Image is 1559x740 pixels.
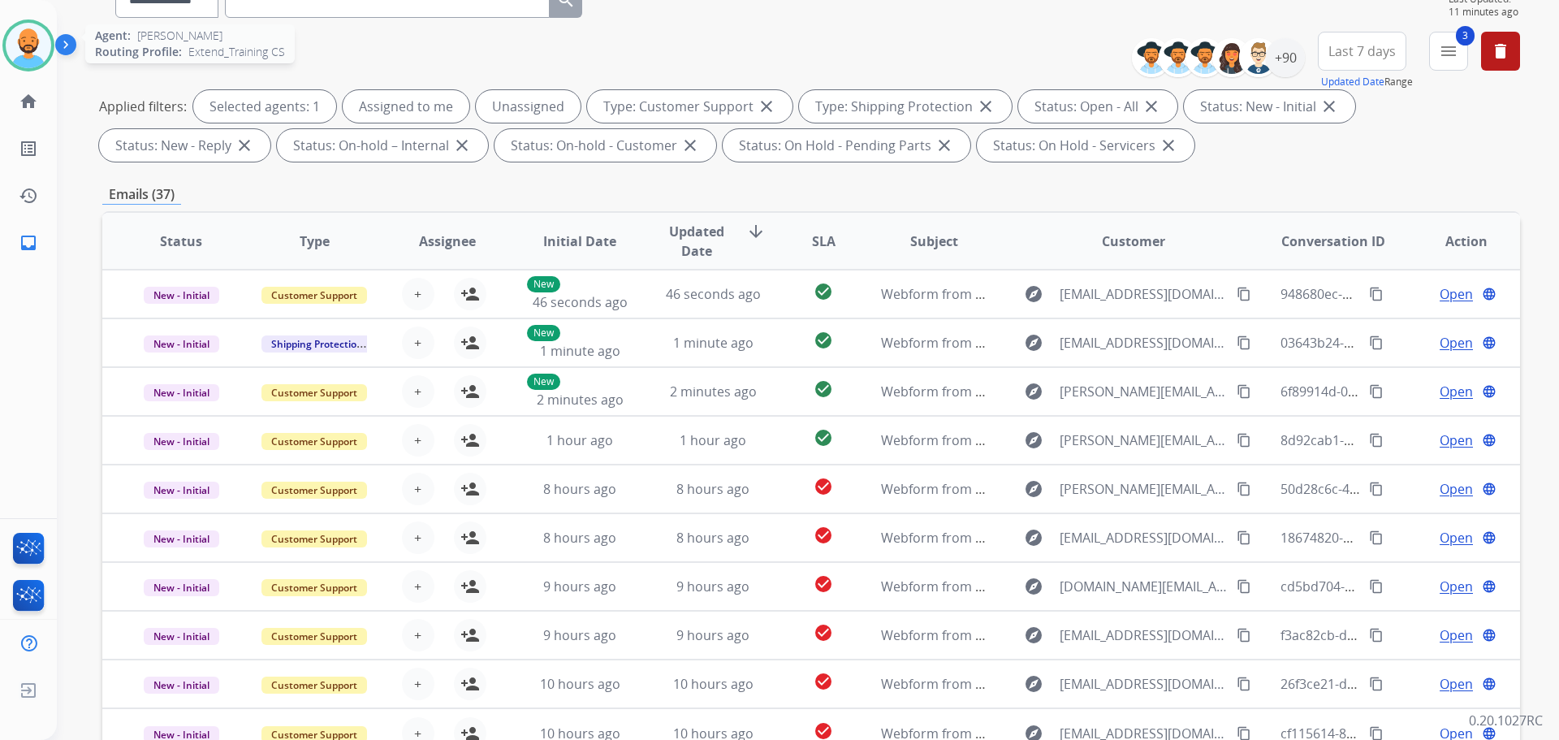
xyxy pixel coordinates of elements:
span: New - Initial [144,433,219,450]
mat-icon: person_add [460,382,480,401]
span: Customer Support [261,433,367,450]
mat-icon: person_add [460,284,480,304]
button: Last 7 days [1318,32,1406,71]
span: 11 minutes ago [1449,6,1520,19]
span: [EMAIL_ADDRESS][DOMAIN_NAME] [1060,284,1227,304]
mat-icon: person_add [460,625,480,645]
mat-icon: list_alt [19,139,38,158]
mat-icon: menu [1439,41,1458,61]
span: 3 [1456,26,1475,45]
button: + [402,570,434,603]
span: 03643b24-6693-48c7-a2d5-e20167e1379a [1280,334,1531,352]
span: f3ac82cb-d8bb-4d20-8e79-93fd4938aea7 [1280,626,1527,644]
mat-icon: content_copy [1369,677,1384,691]
div: Status: On Hold - Servicers [977,129,1194,162]
span: 1 minute ago [540,342,620,360]
mat-icon: explore [1024,528,1043,547]
span: [DOMAIN_NAME][EMAIL_ADDRESS][DOMAIN_NAME] [1060,577,1227,596]
span: 9 hours ago [543,626,616,644]
span: Open [1440,284,1473,304]
span: Customer Support [261,287,367,304]
mat-icon: explore [1024,431,1043,450]
mat-icon: check_circle [814,282,833,301]
span: New - Initial [144,287,219,304]
mat-icon: content_copy [1369,287,1384,301]
mat-icon: content_copy [1237,433,1251,448]
mat-icon: content_copy [1369,335,1384,350]
mat-icon: content_copy [1237,628,1251,643]
button: + [402,327,434,359]
span: 8d92cab1-6259-446e-90cf-f56f667266c3 [1280,431,1520,449]
mat-icon: content_copy [1237,482,1251,496]
span: Type [300,232,330,251]
div: Status: On-hold – Internal [277,129,488,162]
span: Webform from [EMAIL_ADDRESS][DOMAIN_NAME] on [DATE] [881,285,1249,303]
div: Assigned to me [343,90,469,123]
span: 1 hour ago [546,431,613,449]
div: Status: Open - All [1018,90,1177,123]
mat-icon: language [1482,579,1496,594]
span: 8 hours ago [543,529,616,547]
mat-icon: content_copy [1369,530,1384,545]
mat-icon: language [1482,628,1496,643]
span: Webform from [PERSON_NAME][EMAIL_ADDRESS][PERSON_NAME][DOMAIN_NAME] on [DATE] [881,431,1450,449]
mat-icon: check_circle [814,526,833,545]
span: Initial Date [543,232,616,251]
p: 0.20.1027RC [1469,711,1543,730]
span: + [414,431,421,450]
span: + [414,284,421,304]
mat-icon: content_copy [1237,287,1251,301]
span: Open [1440,674,1473,694]
button: + [402,473,434,505]
div: Status: New - Initial [1184,90,1355,123]
mat-icon: close [976,97,995,116]
span: Webform from [EMAIL_ADDRESS][DOMAIN_NAME] on [DATE] [881,626,1249,644]
mat-icon: delete [1491,41,1510,61]
mat-icon: content_copy [1237,384,1251,399]
mat-icon: home [19,92,38,111]
span: New - Initial [144,335,219,353]
span: 9 hours ago [676,626,749,644]
span: Customer Support [261,628,367,645]
span: Conversation ID [1281,232,1385,251]
span: Assignee [419,232,476,251]
span: 10 hours ago [540,675,620,693]
mat-icon: content_copy [1237,579,1251,594]
mat-icon: language [1482,287,1496,301]
mat-icon: explore [1024,674,1043,694]
mat-icon: close [757,97,776,116]
mat-icon: language [1482,335,1496,350]
span: 1 minute ago [673,334,754,352]
span: Customer Support [261,530,367,547]
mat-icon: check_circle [814,574,833,594]
mat-icon: content_copy [1237,677,1251,691]
div: Unassigned [476,90,581,123]
span: New - Initial [144,530,219,547]
span: Shipping Protection [261,335,373,353]
span: Updated Date [660,222,734,261]
p: New [527,374,560,390]
div: Type: Shipping Protection [799,90,1012,123]
div: Selected agents: 1 [193,90,336,123]
span: + [414,674,421,694]
button: + [402,278,434,310]
mat-icon: close [680,136,700,155]
mat-icon: close [1319,97,1339,116]
span: Open [1440,625,1473,645]
span: [PERSON_NAME][EMAIL_ADDRESS][DOMAIN_NAME] [1060,479,1227,499]
span: 9 hours ago [676,578,749,595]
div: Status: On-hold - Customer [494,129,716,162]
span: Customer Support [261,677,367,694]
span: Status [160,232,202,251]
span: 8 hours ago [543,480,616,498]
span: Subject [910,232,958,251]
span: Webform from [PERSON_NAME][EMAIL_ADDRESS][DOMAIN_NAME] on [DATE] [881,480,1350,498]
div: Status: New - Reply [99,129,270,162]
mat-icon: content_copy [1237,530,1251,545]
mat-icon: check_circle [814,623,833,643]
mat-icon: content_copy [1369,482,1384,496]
span: + [414,382,421,401]
span: New - Initial [144,384,219,401]
button: Updated Date [1321,76,1384,89]
th: Action [1387,213,1520,270]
